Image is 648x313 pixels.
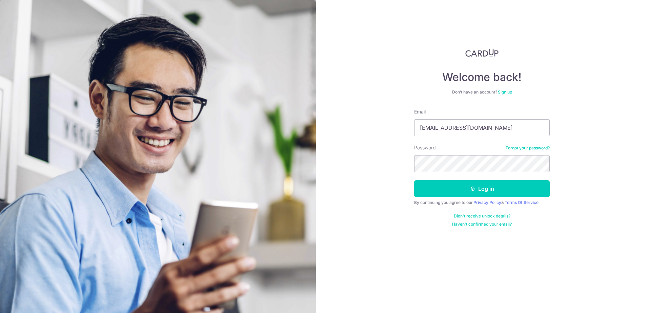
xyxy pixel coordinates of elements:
[414,200,550,205] div: By continuing you agree to our &
[506,145,550,151] a: Forgot your password?
[473,200,501,205] a: Privacy Policy
[414,180,550,197] button: Log in
[498,89,512,95] a: Sign up
[505,200,539,205] a: Terms Of Service
[465,49,499,57] img: CardUp Logo
[452,222,512,227] a: Haven't confirmed your email?
[414,144,436,151] label: Password
[414,108,426,115] label: Email
[414,89,550,95] div: Don’t have an account?
[414,70,550,84] h4: Welcome back!
[414,119,550,136] input: Enter your Email
[454,213,510,219] a: Didn't receive unlock details?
